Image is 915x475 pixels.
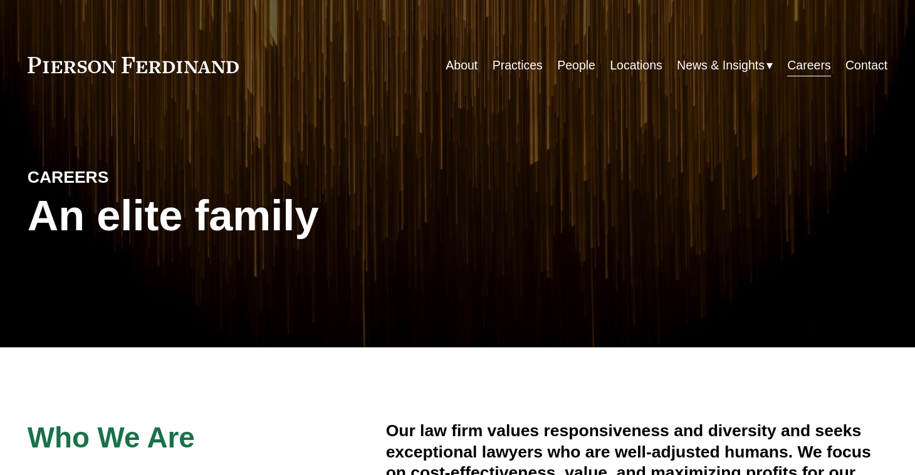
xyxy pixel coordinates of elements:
h1: An elite family [28,192,457,240]
a: People [557,53,595,78]
a: folder dropdown [677,53,773,78]
span: Who We Are [28,422,195,454]
span: News & Insights [677,54,765,76]
a: Practices [493,53,543,78]
a: Contact [845,53,887,78]
a: Locations [610,53,662,78]
a: About [446,53,478,78]
a: Careers [787,53,830,78]
h4: CAREERS [28,167,243,188]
